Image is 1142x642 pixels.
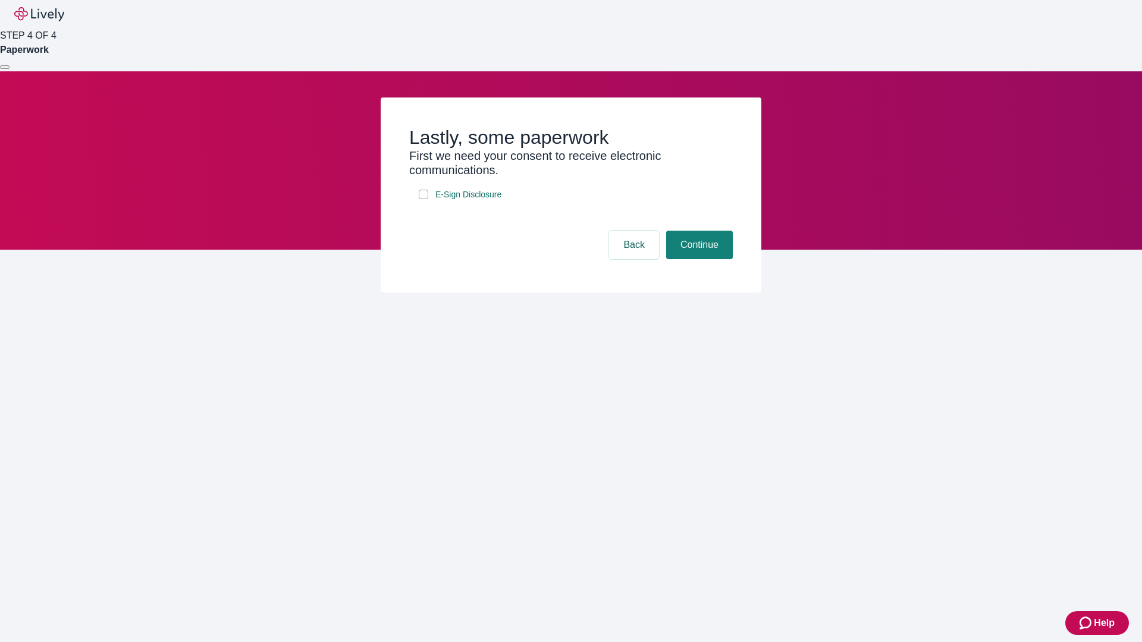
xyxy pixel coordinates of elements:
button: Back [609,231,659,259]
h3: First we need your consent to receive electronic communications. [409,149,733,177]
span: E-Sign Disclosure [435,188,501,201]
span: Help [1094,616,1115,630]
svg: Zendesk support icon [1080,616,1094,630]
img: Lively [14,7,64,21]
button: Continue [666,231,733,259]
button: Zendesk support iconHelp [1065,611,1129,635]
h2: Lastly, some paperwork [409,126,733,149]
a: e-sign disclosure document [433,187,504,202]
